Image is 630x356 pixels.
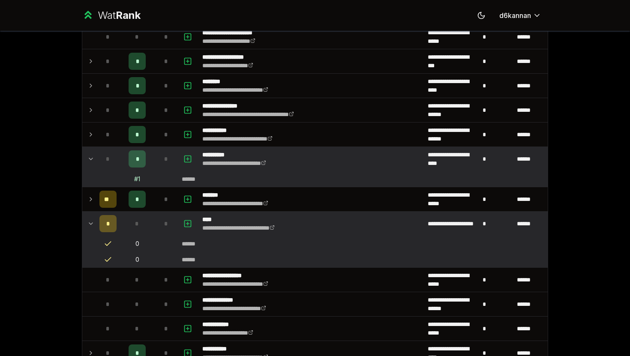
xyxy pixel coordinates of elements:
td: 0 [120,236,154,251]
span: d6kannan [499,10,531,21]
button: d6kannan [492,8,548,23]
div: # 1 [134,175,140,183]
td: 0 [120,252,154,267]
span: Rank [116,9,141,21]
a: WatRank [82,9,141,22]
div: Wat [98,9,141,22]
